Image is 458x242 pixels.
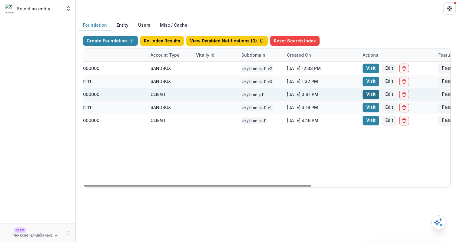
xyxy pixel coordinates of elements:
[17,5,50,12] p: Select an entity
[192,52,218,58] div: Vitally Id
[431,215,446,230] button: Open AI Assistant
[112,19,133,31] button: Entity
[241,78,273,85] code: Skyline DAF V3
[75,117,99,124] div: 000000000
[241,65,273,72] code: Skyline DAF V2
[399,64,409,73] button: Delete Foundation
[363,64,379,73] a: Visit
[363,90,379,99] a: Visit
[399,116,409,125] button: Delete Foundation
[283,88,359,101] div: [DATE] 3:41 PM
[238,48,283,61] div: Subdomain
[192,48,238,61] div: Vitally Id
[363,116,379,125] a: Visit
[151,104,171,111] div: SANDBOX
[359,48,435,61] div: Actions
[5,4,15,13] img: Select an entity
[71,48,147,61] div: EIN
[151,117,166,124] div: CLIENT
[399,77,409,86] button: Delete Foundation
[283,48,359,61] div: Created on
[241,91,264,98] code: skyline pf
[363,77,379,86] a: Visit
[186,36,268,46] button: View Disabled Notifications (0)
[151,91,166,98] div: CLIENT
[147,48,192,61] div: Account Type
[399,90,409,99] button: Delete Foundation
[270,36,320,46] button: Reset Search Index
[283,75,359,88] div: [DATE] 1:32 PM
[12,233,62,238] p: [PERSON_NAME][EMAIL_ADDRESS][DOMAIN_NAME]
[359,52,382,58] div: Actions
[75,65,99,71] div: 000000000
[65,229,72,237] button: More
[283,114,359,127] div: [DATE] 4:16 PM
[382,64,397,73] button: Edit
[382,90,397,99] button: Edit
[443,2,456,15] button: Get Help
[133,19,155,31] button: Users
[147,52,183,58] div: Account Type
[399,103,409,112] button: Delete Foundation
[83,36,138,46] button: Create Foundation
[75,91,99,98] div: 000000000
[151,65,171,71] div: SANDBOX
[140,36,184,46] button: Re-Index Results
[283,62,359,75] div: [DATE] 12:33 PM
[283,52,315,58] div: Created on
[241,118,267,124] code: skyline daf
[241,104,273,111] code: Skyline DAF V1
[155,19,192,31] button: Misc / Cache
[151,78,171,85] div: SANDBOX
[65,2,73,15] button: Open entity switcher
[238,52,269,58] div: Subdomain
[78,19,112,31] button: Foundation
[382,116,397,125] button: Edit
[363,103,379,112] a: Visit
[283,101,359,114] div: [DATE] 3:18 PM
[382,103,397,112] button: Edit
[14,227,26,233] p: Staff
[382,77,397,86] button: Edit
